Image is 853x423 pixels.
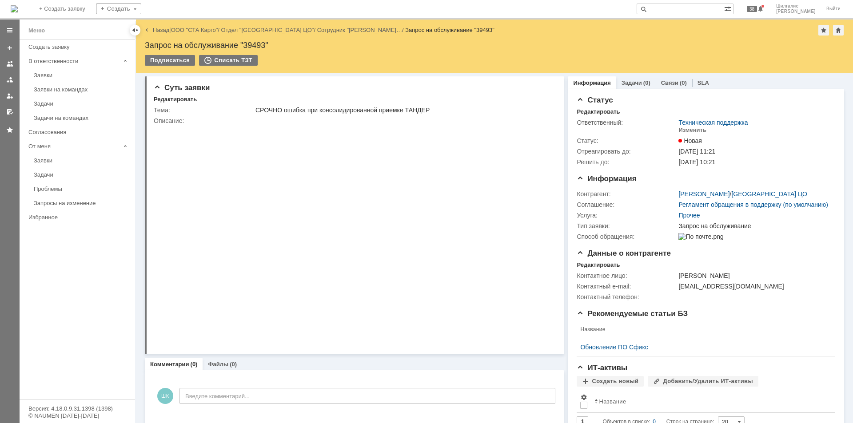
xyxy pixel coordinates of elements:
[577,261,620,269] div: Редактировать
[221,27,317,33] div: /
[747,6,757,12] span: 38
[28,214,120,221] div: Избранное
[577,158,677,166] div: Решить до:
[776,4,816,9] span: Шилгалис
[208,361,228,368] a: Файлы
[30,111,133,125] a: Задачи на командах
[577,96,613,104] span: Статус
[577,233,677,240] div: Способ обращения:
[28,143,120,150] div: От меня
[157,388,173,404] span: ШК
[34,186,130,192] div: Проблемы
[3,41,17,55] a: Создать заявку
[577,364,627,372] span: ИТ-активы
[678,283,831,290] div: [EMAIL_ADDRESS][DOMAIN_NAME]
[724,4,733,12] span: Расширенный поиск
[3,57,17,71] a: Заявки на командах
[11,5,18,12] a: Перейти на домашнюю страницу
[30,97,133,111] a: Задачи
[34,72,130,79] div: Заявки
[643,79,650,86] div: (0)
[30,68,133,82] a: Заявки
[171,27,221,33] div: /
[30,154,133,167] a: Заявки
[191,361,198,368] div: (0)
[25,40,133,54] a: Создать заявку
[317,27,406,33] div: /
[577,321,828,338] th: Название
[130,25,140,36] div: Скрыть меню
[678,222,831,229] div: Запрос на обслуживание
[661,79,678,86] a: Связи
[34,86,130,93] div: Заявки на командах
[34,100,130,107] div: Задачи
[28,129,130,135] div: Согласования
[577,222,677,229] div: Тип заявки:
[577,309,688,318] span: Рекомендуемые статьи БЗ
[30,168,133,182] a: Задачи
[622,79,642,86] a: Задачи
[599,398,626,405] div: Название
[30,83,133,96] a: Заявки на командах
[580,344,825,351] a: Обновление ПО Сфикс
[28,58,120,64] div: В ответственности
[221,27,314,33] a: Отдел "[GEOGRAPHIC_DATA] ЦО"
[678,127,706,134] div: Изменить
[28,413,126,419] div: © NAUMEN [DATE]-[DATE]
[577,283,677,290] div: Контактный e-mail:
[698,79,709,86] a: SLA
[154,117,553,124] div: Описание:
[153,27,169,33] a: Назад
[577,119,677,126] div: Ответственный:
[731,190,807,198] a: [GEOGRAPHIC_DATA] ЦО
[30,196,133,210] a: Запросы на изменение
[833,25,844,36] div: Сделать домашней страницей
[591,390,828,413] th: Название
[776,9,816,14] span: [PERSON_NAME]
[255,107,551,114] div: СРОЧНО ошибка при консолидированной приемке ТАНДЕР
[577,212,677,219] div: Услуга:
[577,137,677,144] div: Статус:
[577,293,677,300] div: Контактный телефон:
[678,119,748,126] a: Техническая поддержка
[678,137,702,144] span: Новая
[678,272,831,279] div: [PERSON_NAME]
[577,272,677,279] div: Контактное лицо:
[573,79,610,86] a: Информация
[169,26,171,33] div: |
[3,89,17,103] a: Мои заявки
[678,190,807,198] div: /
[405,27,494,33] div: Запрос на обслуживание "39493"
[577,174,636,183] span: Информация
[577,201,677,208] div: Соглашение:
[577,108,620,115] div: Редактировать
[96,4,141,14] div: Создать
[34,200,130,206] div: Запросы на изменение
[28,25,45,36] div: Меню
[25,125,133,139] a: Согласования
[154,96,197,103] div: Редактировать
[3,73,17,87] a: Заявки в моей ответственности
[3,105,17,119] a: Мои согласования
[171,27,218,33] a: ООО "СТА Карго"
[34,171,130,178] div: Задачи
[678,148,715,155] span: [DATE] 11:21
[145,41,844,50] div: Запрос на обслуживание "39493"
[154,107,254,114] div: Тема:
[11,5,18,12] img: logo
[34,157,130,164] div: Заявки
[678,158,715,166] span: [DATE] 10:21
[577,148,677,155] div: Отреагировать до:
[28,406,126,411] div: Версия: 4.18.0.9.31.1398 (1398)
[30,182,133,196] a: Проблемы
[150,361,189,368] a: Комментарии
[580,394,587,401] span: Настройки
[680,79,687,86] div: (0)
[678,233,723,240] img: По почте.png
[678,190,729,198] a: [PERSON_NAME]
[34,115,130,121] div: Задачи на командах
[577,249,671,257] span: Данные о контрагенте
[28,43,130,50] div: Создать заявку
[577,190,677,198] div: Контрагент:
